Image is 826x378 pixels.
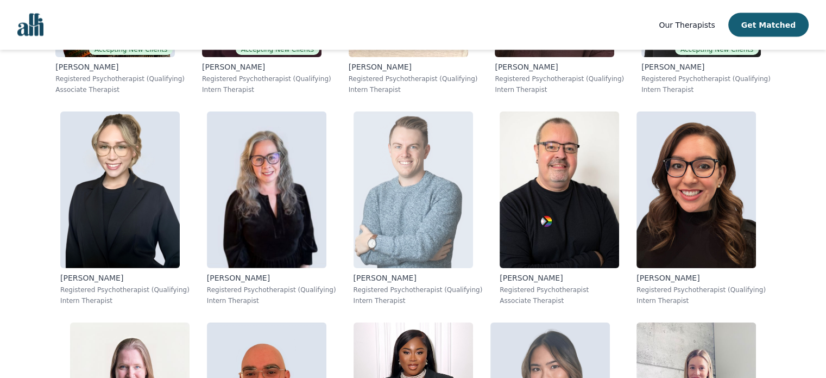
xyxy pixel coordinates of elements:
img: Olivia_Moore [60,111,180,268]
p: Intern Therapist [495,85,624,94]
p: Registered Psychotherapist (Qualifying) [55,75,185,83]
p: [PERSON_NAME] [207,272,336,283]
span: Our Therapists [659,21,715,29]
p: [PERSON_NAME] [636,272,766,283]
p: Registered Psychotherapist (Qualifying) [207,286,336,294]
img: Scott_Harrison [500,111,619,268]
p: Intern Therapist [354,296,483,305]
button: Get Matched [728,13,809,37]
a: Olivia_Moore[PERSON_NAME]Registered Psychotherapist (Qualifying)Intern Therapist [52,103,198,314]
img: Dave_Patterson [354,111,473,268]
p: [PERSON_NAME] [55,61,185,72]
p: [PERSON_NAME] [500,272,619,283]
p: Registered Psychotherapist (Qualifying) [641,75,771,83]
p: [PERSON_NAME] [202,61,331,72]
p: Intern Therapist [60,296,190,305]
img: alli logo [17,14,43,36]
img: Minerva_Acevedo [636,111,756,268]
p: Intern Therapist [202,85,331,94]
p: Intern Therapist [641,85,771,94]
p: [PERSON_NAME] [60,272,190,283]
p: Registered Psychotherapist (Qualifying) [349,75,478,83]
p: Registered Psychotherapist (Qualifying) [202,75,331,83]
p: Registered Psychotherapist (Qualifying) [60,286,190,294]
p: [PERSON_NAME] [354,272,483,283]
p: Associate Therapist [55,85,185,94]
p: [PERSON_NAME] [641,61,771,72]
a: Karen_McKenna-Quayle[PERSON_NAME]Registered Psychotherapist (Qualifying)Intern Therapist [198,103,345,314]
p: Intern Therapist [349,85,478,94]
a: Scott_Harrison[PERSON_NAME]Registered PsychotherapistAssociate Therapist [491,103,628,314]
p: Registered Psychotherapist (Qualifying) [495,75,624,83]
a: Our Therapists [659,18,715,32]
p: [PERSON_NAME] [495,61,624,72]
p: Registered Psychotherapist (Qualifying) [636,286,766,294]
p: Intern Therapist [636,296,766,305]
p: Associate Therapist [500,296,619,305]
p: Registered Psychotherapist (Qualifying) [354,286,483,294]
p: Registered Psychotherapist [500,286,619,294]
p: Intern Therapist [207,296,336,305]
a: Minerva_Acevedo[PERSON_NAME]Registered Psychotherapist (Qualifying)Intern Therapist [628,103,774,314]
a: Dave_Patterson[PERSON_NAME]Registered Psychotherapist (Qualifying)Intern Therapist [345,103,491,314]
img: Karen_McKenna-Quayle [207,111,326,268]
p: [PERSON_NAME] [349,61,478,72]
